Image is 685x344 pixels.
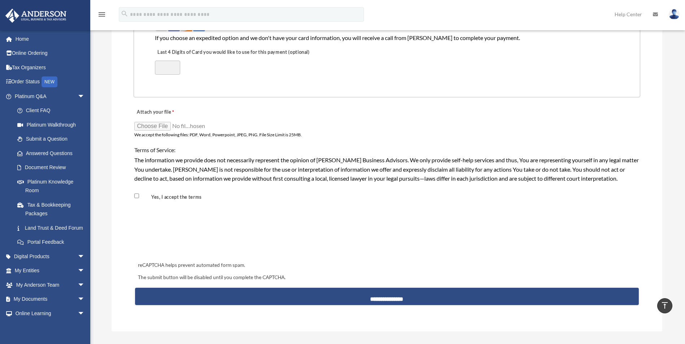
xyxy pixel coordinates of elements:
a: Order StatusNEW [5,75,96,89]
span: arrow_drop_down [78,89,92,104]
a: Portal Feedback [10,235,96,250]
span: arrow_drop_down [78,249,92,264]
a: Platinum Q&Aarrow_drop_down [5,89,96,103]
i: menu [97,10,106,19]
a: vertical_align_top [657,298,672,313]
a: Home [5,32,96,46]
img: User Pic [669,9,680,19]
a: Land Trust & Deed Forum [10,221,96,235]
a: Platinum Walkthrough [10,118,96,132]
a: My Documentsarrow_drop_down [5,292,96,306]
span: We accept the following files: PDF, Word, Powerpoint, JPEG, PNG. File Size Limit is 25MB. [134,132,302,137]
a: Client FAQ [10,103,96,118]
span: arrow_drop_down [78,278,92,292]
span: arrow_drop_down [78,292,92,307]
div: The submit button will be disabled until you complete the CAPTCHA. [135,273,639,282]
label: Yes, I accept the terms [140,194,205,200]
a: Submit a Question [10,132,96,146]
span: arrow_drop_down [78,264,92,278]
a: Digital Productsarrow_drop_down [5,249,96,264]
label: Attach your file [134,107,207,117]
div: reCAPTCHA helps prevent automated form spam. [135,261,639,270]
i: vertical_align_top [660,301,669,310]
h4: Terms of Service: [134,146,640,154]
a: Online Learningarrow_drop_down [5,306,96,321]
a: Online Ordering [5,46,96,61]
iframe: reCAPTCHA [136,219,246,247]
img: Anderson Advisors Platinum Portal [3,9,69,23]
a: My Anderson Teamarrow_drop_down [5,278,96,292]
a: Platinum Knowledge Room [10,175,96,198]
div: If you choose an expedited option and we don't have your card information, you will receive a cal... [155,33,619,43]
div: The information we provide does not necessarily represent the opinion of [PERSON_NAME] Business A... [134,155,640,183]
span: arrow_drop_down [78,306,92,321]
a: menu [97,13,106,19]
a: Tax & Bookkeeping Packages [10,198,96,221]
a: Tax Organizers [5,60,96,75]
a: Answered Questions [10,146,96,160]
a: Document Review [10,160,92,175]
i: search [121,10,129,18]
a: My Entitiesarrow_drop_down [5,264,96,278]
label: Last 4 Digits of Card you would like to use for this payment (optional) [155,47,312,57]
div: NEW [42,76,57,87]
